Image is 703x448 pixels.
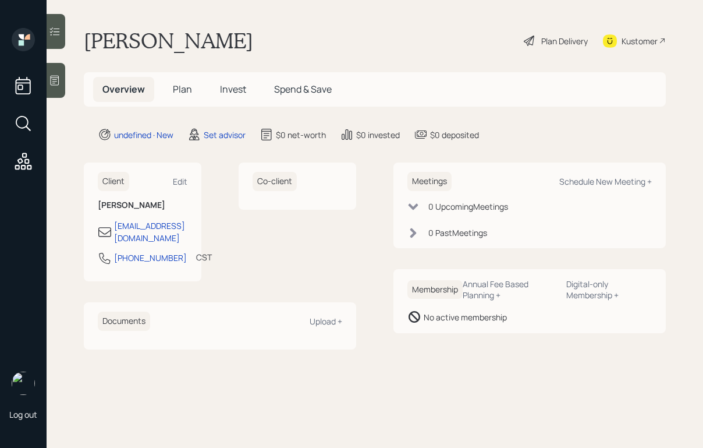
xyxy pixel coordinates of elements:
[407,280,463,299] h6: Membership
[114,220,187,244] div: [EMAIL_ADDRESS][DOMAIN_NAME]
[463,278,557,301] div: Annual Fee Based Planning +
[204,129,246,141] div: Set advisor
[12,372,35,395] img: robby-grisanti-headshot.png
[356,129,400,141] div: $0 invested
[310,316,342,327] div: Upload +
[102,83,145,96] span: Overview
[173,83,192,96] span: Plan
[173,176,187,187] div: Edit
[622,35,658,47] div: Kustomer
[566,278,652,301] div: Digital-only Membership +
[114,129,173,141] div: undefined · New
[274,83,332,96] span: Spend & Save
[428,227,487,239] div: 0 Past Meeting s
[114,252,187,264] div: [PHONE_NUMBER]
[196,251,212,263] div: CST
[98,312,150,331] h6: Documents
[220,83,246,96] span: Invest
[407,172,452,191] h6: Meetings
[84,28,253,54] h1: [PERSON_NAME]
[98,172,129,191] h6: Client
[98,200,187,210] h6: [PERSON_NAME]
[430,129,479,141] div: $0 deposited
[9,409,37,420] div: Log out
[253,172,297,191] h6: Co-client
[424,311,507,323] div: No active membership
[541,35,588,47] div: Plan Delivery
[276,129,326,141] div: $0 net-worth
[559,176,652,187] div: Schedule New Meeting +
[428,200,508,213] div: 0 Upcoming Meeting s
